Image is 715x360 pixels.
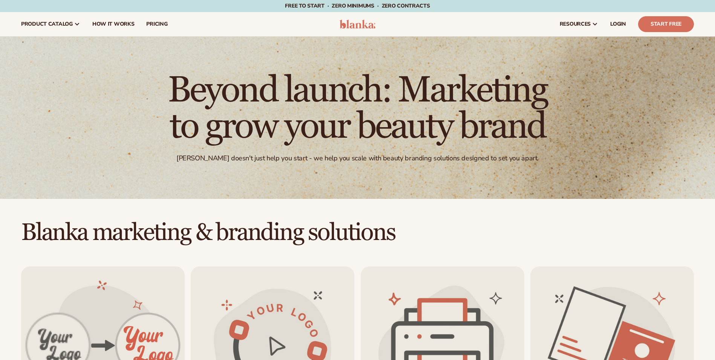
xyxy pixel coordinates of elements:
a: pricing [140,12,173,36]
span: pricing [146,21,167,27]
span: How It Works [92,21,135,27]
span: LOGIN [610,21,626,27]
div: [PERSON_NAME] doesn't just help you start - we help you scale with beauty branding solutions desi... [176,154,539,163]
span: Free to start · ZERO minimums · ZERO contracts [285,2,430,9]
span: resources [560,21,591,27]
a: product catalog [15,12,86,36]
h1: Beyond launch: Marketing to grow your beauty brand [150,72,565,145]
a: LOGIN [604,12,632,36]
a: Start Free [638,16,694,32]
a: resources [554,12,604,36]
img: logo [340,20,375,29]
span: product catalog [21,21,73,27]
a: How It Works [86,12,141,36]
